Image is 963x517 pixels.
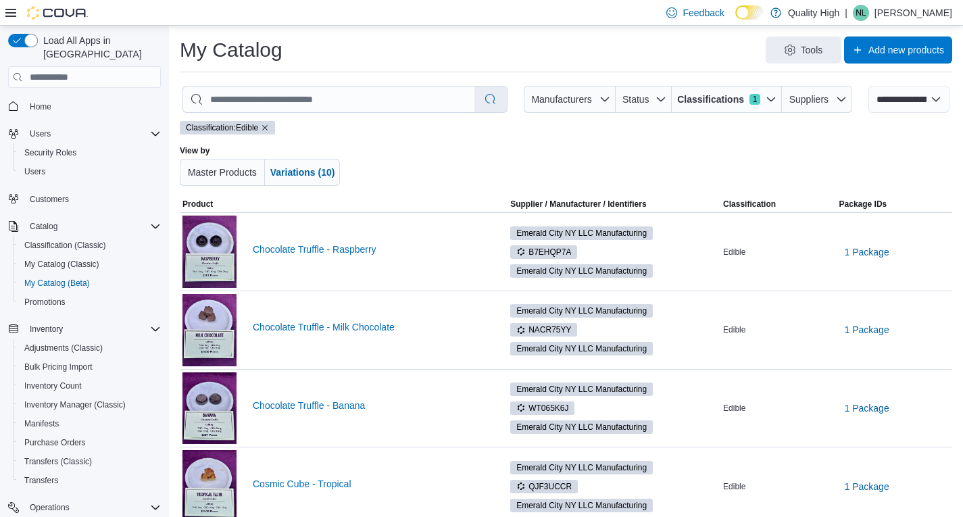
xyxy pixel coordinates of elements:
[14,414,166,433] button: Manifests
[24,297,66,307] span: Promotions
[516,343,647,355] span: Emerald City NY LLC Manufacturing
[19,378,87,394] a: Inventory Count
[839,239,895,266] button: 1 Package
[516,402,568,414] span: WT065K6J
[874,5,952,21] p: [PERSON_NAME]
[24,499,75,516] button: Operations
[38,34,161,61] span: Load All Apps in [GEOGRAPHIC_DATA]
[30,502,70,513] span: Operations
[19,416,161,432] span: Manifests
[19,378,161,394] span: Inventory Count
[516,421,647,433] span: Emerald City NY LLC Manufacturing
[856,5,866,21] span: NL
[801,43,823,57] span: Tools
[19,416,64,432] a: Manifests
[27,6,88,20] img: Cova
[30,221,57,232] span: Catalog
[24,99,57,115] a: Home
[510,461,653,474] span: Emerald City NY LLC Manufacturing
[186,122,258,134] span: Classification: Edible
[531,94,591,105] span: Manufacturers
[14,433,166,452] button: Purchase Orders
[24,321,161,337] span: Inventory
[19,294,161,310] span: Promotions
[516,383,647,395] span: Emerald City NY LLC Manufacturing
[720,244,836,260] div: Edible
[19,294,71,310] a: Promotions
[253,478,486,489] a: Cosmic Cube - Tropical
[845,5,847,21] p: |
[24,343,103,353] span: Adjustments (Classic)
[516,499,647,512] span: Emerald City NY LLC Manufacturing
[491,199,646,210] span: Supplier / Manufacturer / Identifiers
[180,159,265,186] button: Master Products
[839,316,895,343] button: 1 Package
[3,498,166,517] button: Operations
[19,453,97,470] a: Transfers (Classic)
[19,237,161,253] span: Classification (Classic)
[182,216,237,288] img: Chocolate Truffle - Raspberry
[616,86,672,113] button: Status
[845,323,889,337] span: 1 Package
[720,478,836,495] div: Edible
[24,191,161,207] span: Customers
[30,128,51,139] span: Users
[845,245,889,259] span: 1 Package
[677,93,744,106] span: Classifications
[19,340,161,356] span: Adjustments (Classic)
[789,94,829,105] span: Suppliers
[14,395,166,414] button: Inventory Manager (Classic)
[19,435,91,451] a: Purchase Orders
[182,294,237,366] img: Chocolate Truffle - Milk Chocolate
[19,397,161,413] span: Inventory Manager (Classic)
[14,376,166,395] button: Inventory Count
[788,5,839,21] p: Quality High
[19,275,95,291] a: My Catalog (Beta)
[182,199,213,210] span: Product
[19,397,131,413] a: Inventory Manager (Classic)
[14,255,166,274] button: My Catalog (Classic)
[3,217,166,236] button: Catalog
[524,86,616,113] button: Manufacturers
[19,472,64,489] a: Transfers
[510,226,653,240] span: Emerald City NY LLC Manufacturing
[516,462,647,474] span: Emerald City NY LLC Manufacturing
[19,145,82,161] a: Security Roles
[683,6,724,20] span: Feedback
[19,359,98,375] a: Bulk Pricing Import
[24,126,56,142] button: Users
[19,145,161,161] span: Security Roles
[182,372,237,445] img: Chocolate Truffle - Banana
[782,86,852,113] button: Suppliers
[19,340,108,356] a: Adjustments (Classic)
[510,342,653,355] span: Emerald City NY LLC Manufacturing
[510,245,577,259] span: B7EHQP7A
[24,218,161,235] span: Catalog
[30,324,63,335] span: Inventory
[720,400,836,416] div: Edible
[24,380,82,391] span: Inventory Count
[14,471,166,490] button: Transfers
[265,159,341,186] button: Variations (10)
[24,97,161,114] span: Home
[510,304,653,318] span: Emerald City NY LLC Manufacturing
[3,320,166,339] button: Inventory
[510,323,577,337] span: NACR75YY
[30,101,51,112] span: Home
[510,499,653,512] span: Emerald City NY LLC Manufacturing
[24,166,45,177] span: Users
[24,456,92,467] span: Transfers (Classic)
[30,194,69,205] span: Customers
[735,5,764,20] input: Dark Mode
[253,322,486,333] a: Chocolate Truffle - Milk Chocolate
[270,167,335,178] span: Variations (10)
[24,278,90,289] span: My Catalog (Beta)
[24,362,93,372] span: Bulk Pricing Import
[24,191,74,207] a: Customers
[672,86,782,113] button: Classifications1 active filters
[14,274,166,293] button: My Catalog (Beta)
[19,164,51,180] a: Users
[24,218,63,235] button: Catalog
[19,164,161,180] span: Users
